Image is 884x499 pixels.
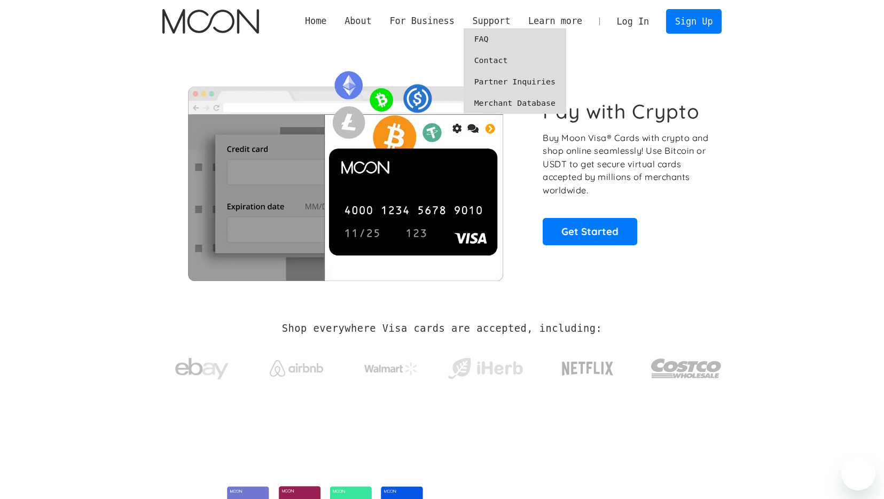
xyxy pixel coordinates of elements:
div: Support [464,14,519,28]
div: For Business [381,14,464,28]
a: ebay [162,341,242,391]
p: Buy Moon Visa® Cards with crypto and shop online seamlessly! Use Bitcoin or USDT to get secure vi... [543,131,710,197]
a: Airbnb [256,349,336,382]
div: Learn more [519,14,591,28]
img: Netflix [561,355,614,382]
h1: Pay with Crypto [543,99,700,123]
img: Costco [651,348,722,388]
a: iHerb [445,344,525,388]
h2: Shop everywhere Visa cards are accepted, including: [282,323,602,334]
a: FAQ [464,28,566,50]
a: Get Started [543,218,637,245]
img: iHerb [445,355,525,383]
img: Airbnb [270,360,323,377]
a: Sign Up [666,9,722,33]
img: Walmart [364,362,418,375]
a: Costco [651,338,722,394]
div: Support [472,14,510,28]
img: Moon Logo [162,9,259,34]
div: About [345,14,372,28]
a: Home [296,14,335,28]
a: home [162,9,259,34]
img: ebay [175,352,229,386]
a: Contact [464,50,566,71]
nav: Support [464,28,566,114]
div: About [335,14,380,28]
div: Learn more [528,14,582,28]
div: For Business [389,14,454,28]
a: Log In [608,10,658,33]
a: Partner Inquiries [464,71,566,92]
img: Moon Cards let you spend your crypto anywhere Visa is accepted. [162,64,528,280]
iframe: Pulsante per aprire la finestra di messaggistica [841,456,875,490]
a: Netflix [540,345,636,387]
a: Merchant Database [464,92,566,114]
a: Walmart [351,352,431,380]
